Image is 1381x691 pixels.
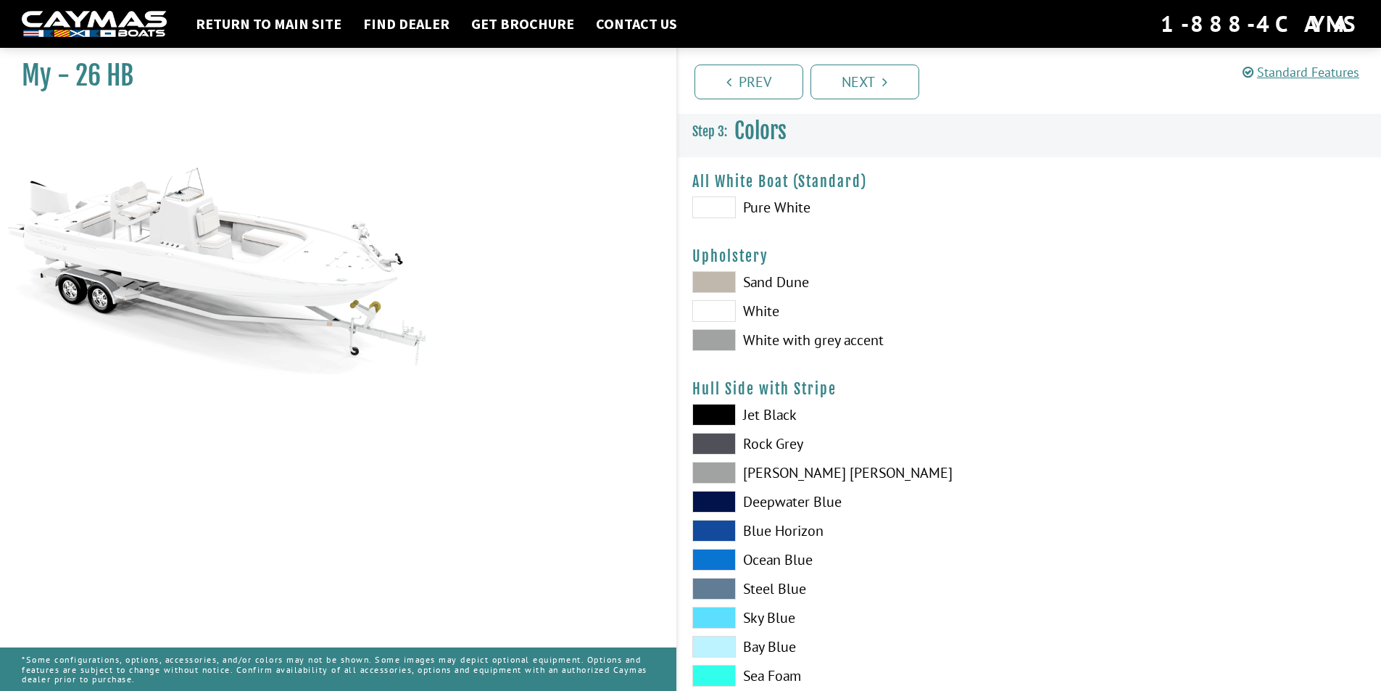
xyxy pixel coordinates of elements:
[692,520,1015,542] label: Blue Horizon
[692,271,1015,293] label: Sand Dune
[22,647,655,691] p: *Some configurations, options, accessories, and/or colors may not be shown. Some images may depic...
[589,15,684,33] a: Contact Us
[692,578,1015,600] label: Steel Blue
[692,636,1015,658] label: Bay Blue
[692,300,1015,322] label: White
[188,15,349,33] a: Return to main site
[692,247,1367,265] h4: Upholstery
[22,11,167,38] img: white-logo-c9c8dbefe5ff5ceceb0f0178aa75bf4bb51f6bca0971e226c86eb53dfe498488.png
[692,549,1015,571] label: Ocean Blue
[464,15,581,33] a: Get Brochure
[692,380,1367,398] h4: Hull Side with Stripe
[692,607,1015,629] label: Sky Blue
[1161,8,1359,40] div: 1-888-4CAYMAS
[692,491,1015,513] label: Deepwater Blue
[692,196,1015,218] label: Pure White
[810,65,919,99] a: Next
[1243,64,1359,80] a: Standard Features
[692,404,1015,426] label: Jet Black
[22,59,640,92] h1: My - 26 HB
[692,665,1015,687] label: Sea Foam
[694,65,803,99] a: Prev
[692,462,1015,484] label: [PERSON_NAME] [PERSON_NAME]
[692,433,1015,455] label: Rock Grey
[692,329,1015,351] label: White with grey accent
[356,15,457,33] a: Find Dealer
[692,173,1367,191] h4: All White Boat (Standard)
